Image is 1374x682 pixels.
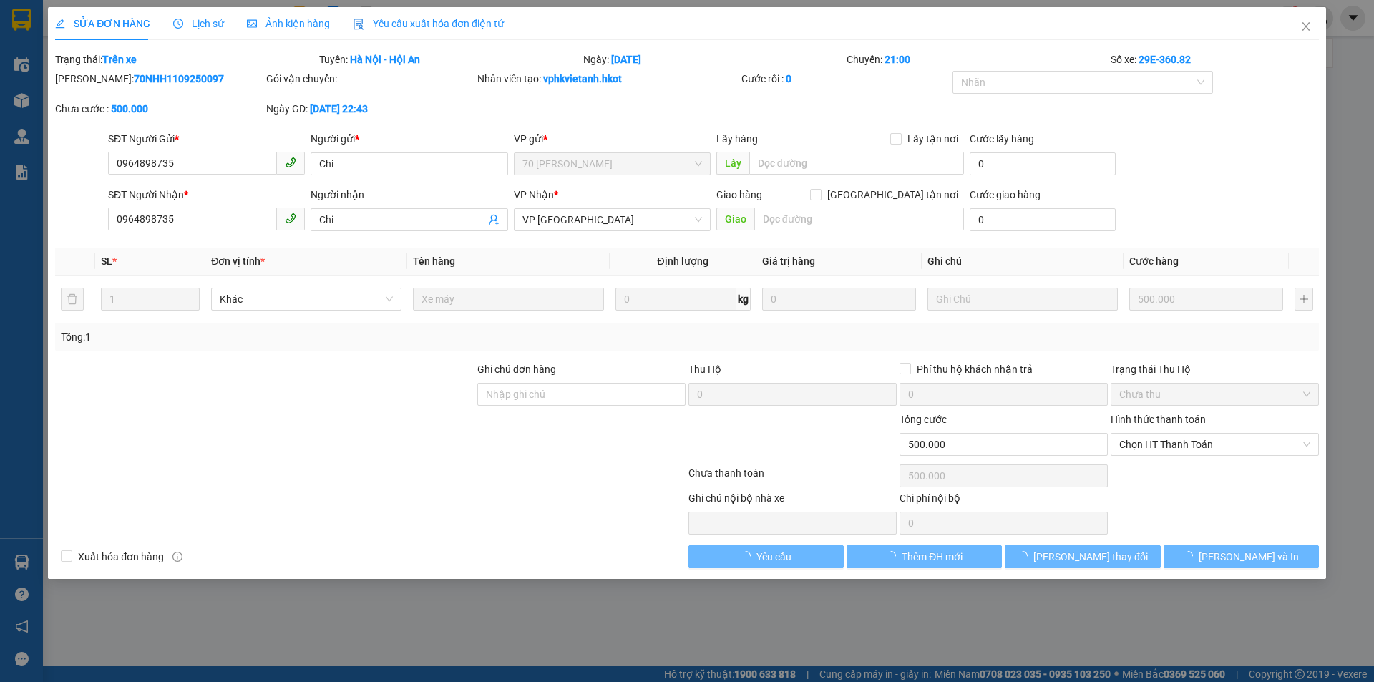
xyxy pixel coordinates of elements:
b: 70NHH1109250097 [134,73,224,84]
span: clock-circle [173,19,183,29]
button: Yêu cầu [688,545,844,568]
span: phone [285,157,296,168]
span: Phí thu hộ khách nhận trả [911,361,1038,377]
b: 29E-360.82 [1139,54,1191,65]
input: Dọc đường [749,152,964,175]
b: 0 [786,73,791,84]
div: SĐT Người Nhận [108,187,305,203]
span: SỬA ĐƠN HÀNG [55,18,150,29]
span: Thu Hộ [688,364,721,375]
div: Chi phí nội bộ [900,490,1108,512]
label: Ghi chú đơn hàng [477,364,556,375]
input: Ghi chú đơn hàng [477,383,686,406]
div: Gói vận chuyển: [266,71,474,87]
b: vphkvietanh.hkot [543,73,622,84]
div: Chưa thanh toán [687,465,898,490]
button: [PERSON_NAME] và In [1164,545,1319,568]
div: Chuyến: [845,52,1109,67]
button: [PERSON_NAME] thay đổi [1005,545,1160,568]
span: Tổng cước [900,414,947,425]
span: loading [1018,551,1033,561]
span: [PERSON_NAME] thay đổi [1033,549,1148,565]
div: Người gửi [311,131,507,147]
b: 21:00 [885,54,910,65]
button: plus [1295,288,1313,311]
span: Giao hàng [716,189,762,200]
span: Lấy [716,152,749,175]
span: 70 Nguyễn Hữu Huân [522,153,702,175]
input: Ghi Chú [927,288,1118,311]
button: Thêm ĐH mới [847,545,1002,568]
div: [PERSON_NAME]: [55,71,263,87]
span: Giao [716,208,754,230]
span: Cước hàng [1129,255,1179,267]
span: Ảnh kiện hàng [247,18,330,29]
b: [DATE] [611,54,641,65]
span: Lấy tận nơi [902,131,964,147]
span: loading [1183,551,1199,561]
label: Cước lấy hàng [970,133,1034,145]
img: icon [353,19,364,30]
span: [PERSON_NAME] và In [1199,549,1299,565]
span: picture [247,19,257,29]
input: 0 [1129,288,1283,311]
span: Yêu cầu xuất hóa đơn điện tử [353,18,504,29]
span: [GEOGRAPHIC_DATA] tận nơi [822,187,964,203]
div: Tổng: 1 [61,329,530,345]
button: delete [61,288,84,311]
b: Trên xe [102,54,137,65]
span: Chọn HT Thanh Toán [1119,434,1310,455]
span: loading [741,551,756,561]
span: Yêu cầu [756,549,791,565]
div: Trạng thái Thu Hộ [1111,361,1319,377]
span: loading [886,551,902,561]
div: Số xe: [1109,52,1320,67]
div: Ghi chú nội bộ nhà xe [688,490,897,512]
input: Cước giao hàng [970,208,1116,231]
div: Tuyến: [318,52,582,67]
input: VD: Bàn, Ghế [413,288,603,311]
span: Thêm ĐH mới [902,549,963,565]
div: Trạng thái: [54,52,318,67]
span: VP Đà Nẵng [522,209,702,230]
span: Đơn vị tính [211,255,265,267]
label: Cước giao hàng [970,189,1041,200]
div: SĐT Người Gửi [108,131,305,147]
span: phone [285,213,296,224]
span: Lấy hàng [716,133,758,145]
span: close [1300,21,1312,32]
label: Hình thức thanh toán [1111,414,1206,425]
b: Hà Nội - Hội An [350,54,420,65]
span: info-circle [172,552,182,562]
span: Xuất hóa đơn hàng [72,549,170,565]
span: VP Nhận [514,189,554,200]
span: edit [55,19,65,29]
span: Giá trị hàng [762,255,815,267]
button: Close [1286,7,1326,47]
span: Tên hàng [413,255,455,267]
span: Định lượng [658,255,708,267]
span: SL [101,255,112,267]
input: Cước lấy hàng [970,152,1116,175]
span: kg [736,288,751,311]
div: Ngày GD: [266,101,474,117]
div: Cước rồi : [741,71,950,87]
div: Ngày: [582,52,846,67]
input: 0 [762,288,916,311]
div: Nhân viên tạo: [477,71,739,87]
b: [DATE] 22:43 [310,103,368,115]
span: user-add [488,214,500,225]
div: Người nhận [311,187,507,203]
span: Khác [220,288,393,310]
div: Chưa cước : [55,101,263,117]
th: Ghi chú [922,248,1124,276]
span: Chưa thu [1119,384,1310,405]
span: Lịch sử [173,18,224,29]
input: Dọc đường [754,208,964,230]
div: VP gửi [514,131,711,147]
b: 500.000 [111,103,148,115]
